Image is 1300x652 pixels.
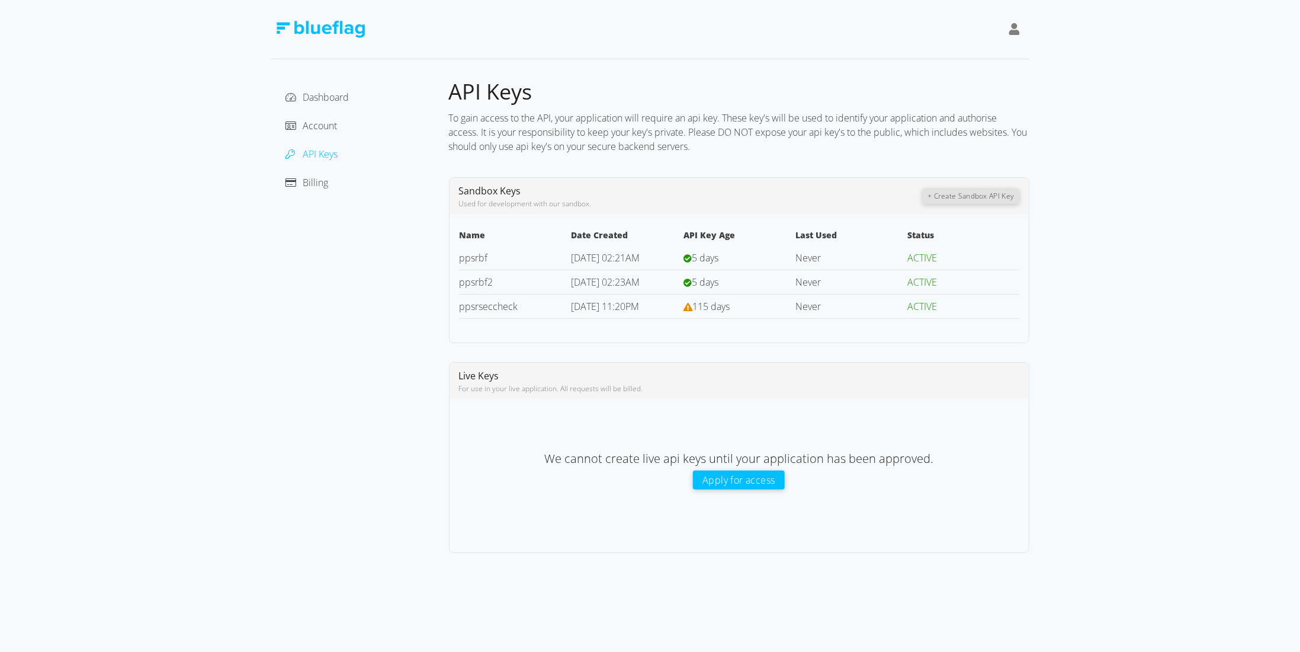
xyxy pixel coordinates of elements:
span: [DATE] 02:23AM [572,276,640,289]
span: [DATE] 02:21AM [572,251,640,264]
span: ACTIVE [907,300,937,313]
span: ACTIVE [907,251,937,264]
span: Never [795,300,821,313]
th: API Key Age [683,228,795,246]
span: Never [795,276,821,289]
a: API Keys [285,148,338,161]
th: Name [459,228,571,246]
span: [DATE] 11:20PM [572,300,640,313]
a: Billing [285,176,329,189]
th: Last Used [795,228,907,246]
a: ppsrseccheck [460,300,518,313]
div: Used for development with our sandbox. [459,199,923,209]
span: API Keys [449,77,532,106]
a: Account [285,119,338,132]
span: 5 days [692,251,718,264]
th: Date Created [571,228,683,246]
span: Dashboard [303,91,349,104]
button: + Create Sandbox API Key [923,188,1019,204]
button: Apply for access [693,471,784,490]
span: 115 days [693,300,730,313]
div: For use in your live application. All requests will be billed. [459,383,1019,394]
span: We cannot create live api keys until your application has been approved. [544,450,933,466]
a: ppsrbf2 [460,276,493,289]
span: Live Keys [459,369,499,382]
span: ACTIVE [907,276,937,289]
span: Never [795,251,821,264]
span: Account [303,119,338,132]
img: Blue Flag Logo [276,21,365,38]
span: API Keys [303,148,338,161]
div: To gain access to the API, your application will require an api key. These key's will be used to ... [449,106,1029,158]
span: Billing [303,176,329,189]
a: ppsrbf [460,251,488,264]
span: 5 days [692,276,718,289]
th: Status [907,228,1019,246]
span: Sandbox Keys [459,184,521,197]
a: Dashboard [285,91,349,104]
